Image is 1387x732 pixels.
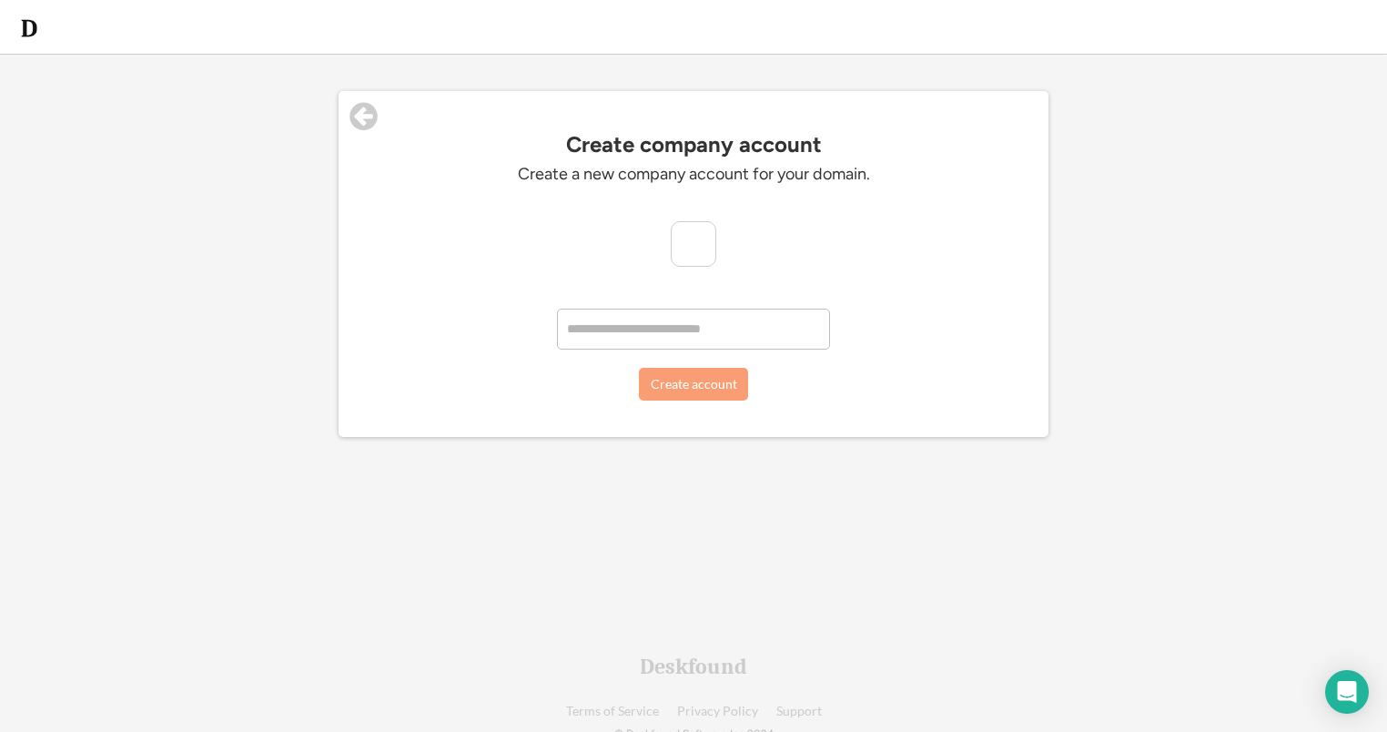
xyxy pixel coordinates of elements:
a: Support [776,705,822,718]
a: Privacy Policy [677,705,758,718]
img: yH5BAEAAAAALAAAAAABAAEAAAIBRAA7 [672,222,715,266]
button: Create account [639,368,748,401]
img: d-whitebg.png [18,17,40,39]
img: yH5BAEAAAAALAAAAAABAAEAAAIBRAA7 [1336,12,1369,45]
div: Create company account [357,132,1030,158]
div: Open Intercom Messenger [1325,670,1369,714]
div: Create a new company account for your domain. [430,164,957,185]
div: Deskfound [640,656,747,677]
a: Terms of Service [566,705,659,718]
